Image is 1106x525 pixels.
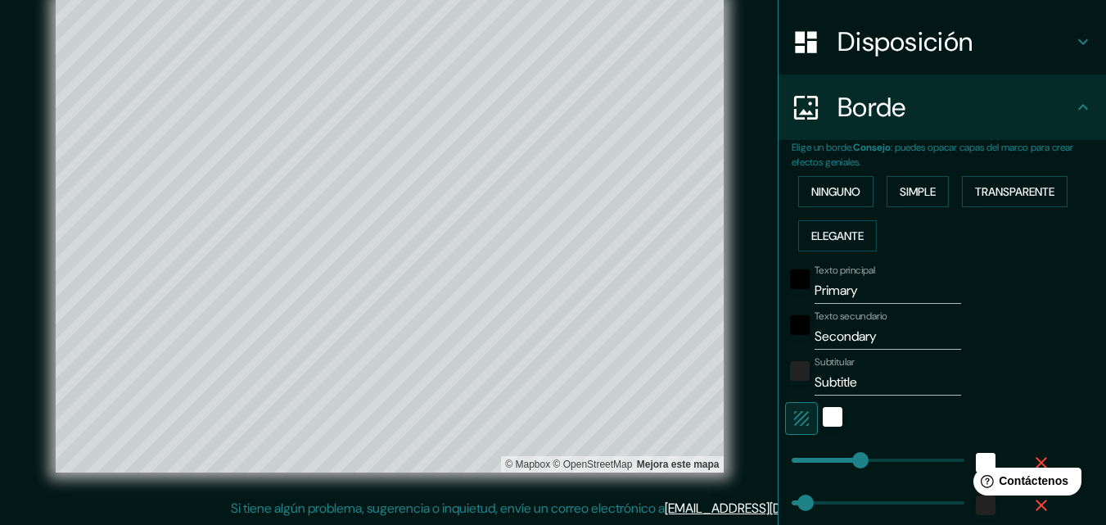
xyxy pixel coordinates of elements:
[815,310,887,323] font: Texto secundario
[637,459,720,470] a: Map feedback
[798,176,874,207] button: Ninguno
[792,141,1073,169] font: : puedes opacar capas del marco para crear efectos geniales.
[900,184,936,199] font: Simple
[815,355,855,369] font: Subtitular
[790,269,810,289] button: negro
[815,264,875,277] font: Texto principal
[665,500,867,517] a: [EMAIL_ADDRESS][DOMAIN_NAME]
[553,459,633,470] a: Mapa de calles abierto
[790,315,810,335] button: negro
[811,229,864,243] font: Elegante
[976,453,995,473] button: blanco
[837,25,973,59] font: Disposición
[960,461,1088,507] iframe: Lanzador de widgets de ayuda
[779,75,1106,140] div: Borde
[798,220,877,251] button: Elegante
[962,176,1068,207] button: Transparente
[792,141,853,154] font: Elige un borde.
[790,361,810,381] button: color-222222
[779,9,1106,75] div: Disposición
[811,184,860,199] font: Ninguno
[505,459,550,470] a: Mapbox
[823,407,842,427] button: blanco
[553,459,633,470] font: © OpenStreetMap
[975,184,1054,199] font: Transparente
[837,90,906,124] font: Borde
[637,459,720,470] font: Mejora este mapa
[505,459,550,470] font: © Mapbox
[853,141,891,154] font: Consejo
[231,500,665,517] font: Si tiene algún problema, sugerencia o inquietud, envíe un correo electrónico a
[887,176,949,207] button: Simple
